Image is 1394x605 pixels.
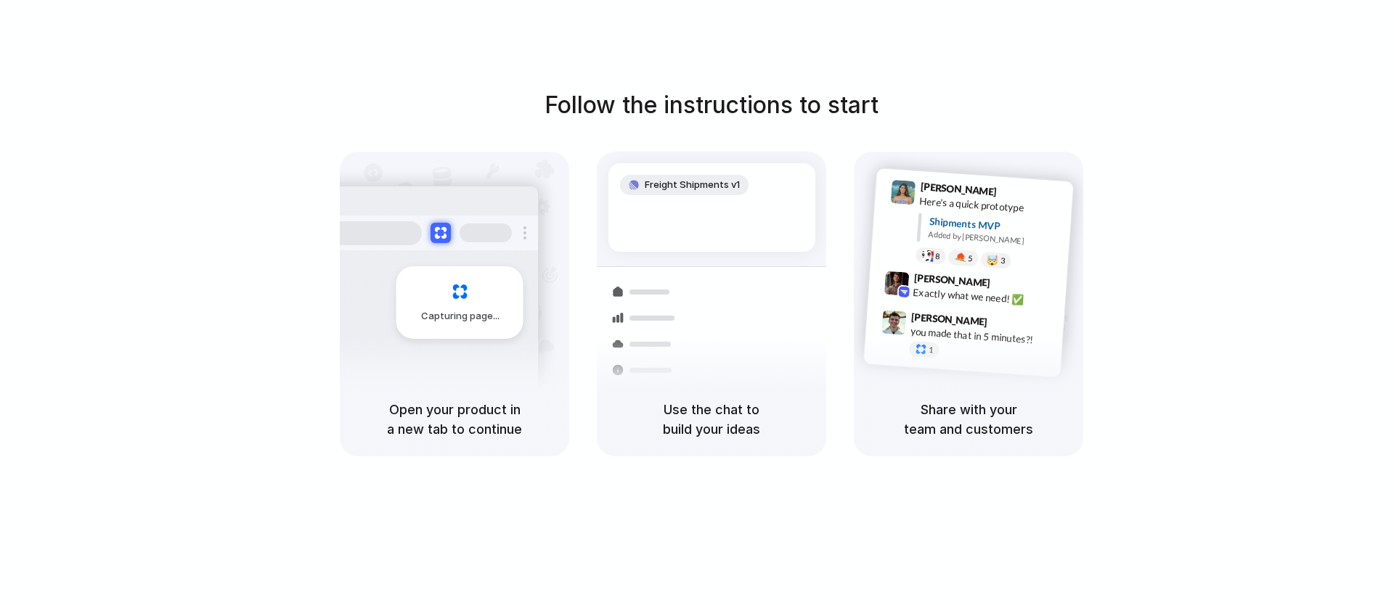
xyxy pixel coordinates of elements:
span: 8 [935,252,940,260]
span: [PERSON_NAME] [920,178,997,199]
h5: Open your product in a new tab to continue [357,400,552,439]
h5: Use the chat to build your ideas [614,400,809,439]
div: 🤯 [987,255,999,266]
h5: Share with your team and customers [871,400,1066,439]
span: 5 [968,255,973,263]
span: 3 [1000,257,1006,265]
div: Added by [PERSON_NAME] [928,229,1061,250]
div: you made that in 5 minutes?! [910,324,1055,349]
span: [PERSON_NAME] [911,309,988,330]
span: 9:42 AM [995,277,1024,295]
span: 9:47 AM [992,316,1022,333]
div: Here's a quick prototype [919,194,1064,218]
h1: Follow the instructions to start [545,88,879,123]
span: [PERSON_NAME] [913,270,990,291]
span: 1 [929,346,934,354]
div: Shipments MVP [929,214,1063,238]
span: Capturing page [421,309,502,324]
div: Exactly what we need! ✅ [913,285,1058,310]
span: 9:41 AM [1001,186,1031,203]
span: Freight Shipments v1 [645,178,740,192]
